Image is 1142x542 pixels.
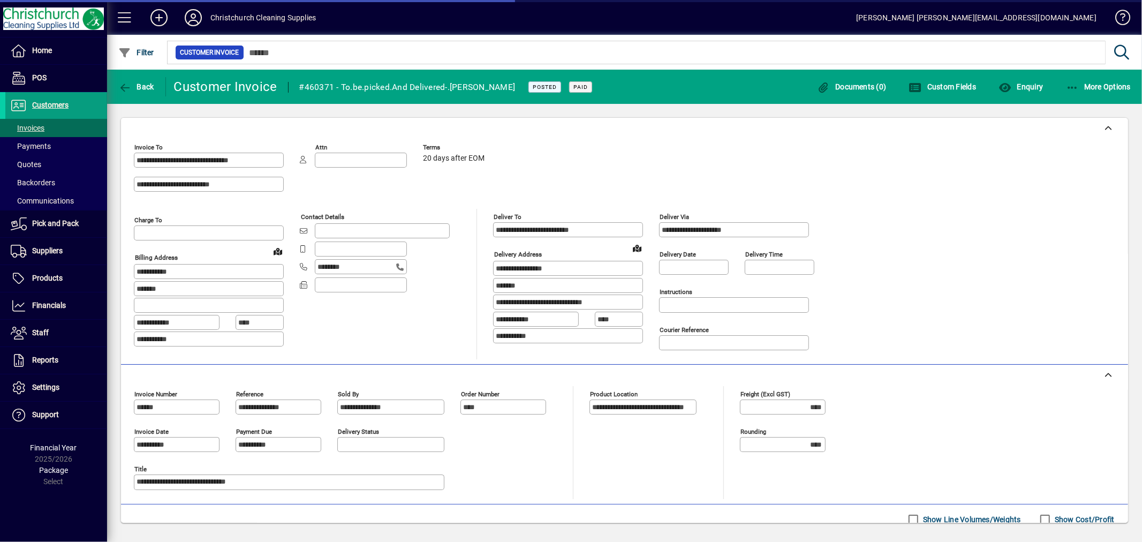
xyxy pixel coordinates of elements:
span: Financial Year [31,443,77,452]
mat-label: Order number [461,390,500,398]
a: View on map [269,243,286,260]
a: Reports [5,347,107,374]
button: Custom Fields [906,77,979,96]
button: Add [142,8,176,27]
span: Home [32,46,52,55]
span: Settings [32,383,59,392]
a: Pick and Pack [5,210,107,237]
button: Filter [116,43,157,62]
a: View on map [629,239,646,257]
button: More Options [1063,77,1134,96]
button: Profile [176,8,210,27]
mat-label: Invoice number [134,390,177,398]
a: Settings [5,374,107,401]
mat-label: Delivery status [338,428,379,435]
a: Invoices [5,119,107,137]
mat-label: Deliver To [494,213,521,221]
span: Invoices [11,124,44,132]
span: Quotes [11,160,41,169]
mat-label: Freight (excl GST) [740,390,790,398]
a: Backorders [5,174,107,192]
mat-label: Delivery time [745,251,783,258]
mat-label: Reference [236,390,263,398]
span: 20 days after EOM [423,154,485,163]
div: Customer Invoice [174,78,277,95]
a: Quotes [5,155,107,174]
mat-label: Product location [590,390,638,398]
a: Staff [5,320,107,347]
button: Back [116,77,157,96]
label: Show Cost/Profit [1053,514,1115,525]
span: Suppliers [32,246,63,255]
span: Support [32,410,59,419]
span: Communications [11,197,74,205]
span: Posted [533,84,557,91]
span: Backorders [11,178,55,187]
span: Customer Invoice [180,47,239,58]
span: Pick and Pack [32,219,79,228]
button: Documents (0) [814,77,889,96]
a: Home [5,37,107,64]
span: Documents (0) [817,82,887,91]
span: Staff [32,328,49,337]
span: Custom Fields [909,82,977,91]
span: Terms [423,144,487,151]
a: Knowledge Base [1107,2,1129,37]
span: Package [39,466,68,475]
mat-label: Attn [315,144,327,151]
span: Payments [11,142,51,150]
span: Back [118,82,154,91]
a: POS [5,65,107,92]
a: Support [5,402,107,428]
span: Enquiry [999,82,1043,91]
a: Communications [5,192,107,210]
span: Reports [32,356,58,364]
mat-label: Payment due [236,428,272,435]
span: Financials [32,301,66,310]
mat-label: Invoice To [134,144,163,151]
div: #460371 - To.be.picked.And Delivered-.[PERSON_NAME] [299,79,516,96]
div: Christchurch Cleaning Supplies [210,9,316,26]
span: POS [32,73,47,82]
label: Show Line Volumes/Weights [921,514,1021,525]
span: More Options [1066,82,1131,91]
span: Filter [118,48,154,57]
span: Products [32,274,63,282]
a: Products [5,265,107,292]
mat-label: Invoice date [134,428,169,435]
mat-label: Rounding [740,428,766,435]
mat-label: Title [134,465,147,473]
mat-label: Delivery date [660,251,696,258]
span: Paid [573,84,588,91]
a: Payments [5,137,107,155]
mat-label: Instructions [660,288,692,296]
div: [PERSON_NAME] [PERSON_NAME][EMAIL_ADDRESS][DOMAIN_NAME] [856,9,1096,26]
app-page-header-button: Back [107,77,166,96]
mat-label: Sold by [338,390,359,398]
mat-label: Courier Reference [660,326,709,334]
mat-label: Deliver via [660,213,689,221]
mat-label: Charge To [134,216,162,224]
button: Enquiry [996,77,1046,96]
a: Suppliers [5,238,107,265]
span: Customers [32,101,69,109]
a: Financials [5,292,107,319]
